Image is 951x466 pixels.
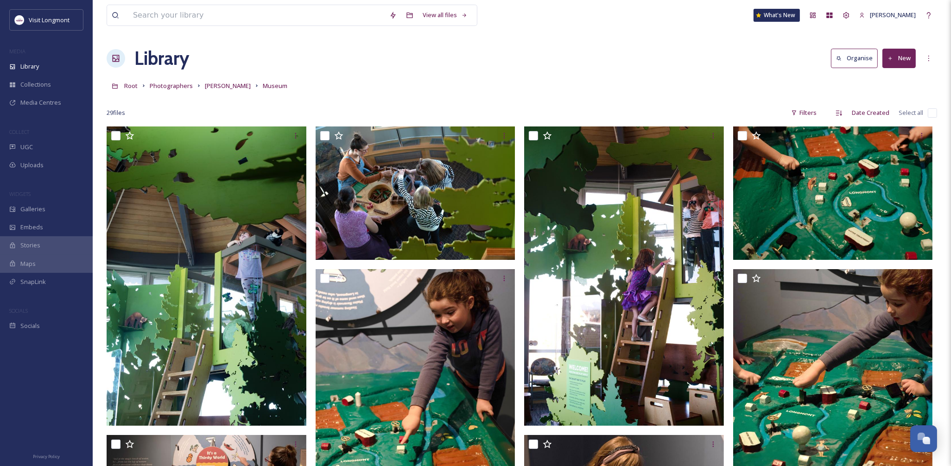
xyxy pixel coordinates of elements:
[20,259,36,268] span: Maps
[9,307,28,314] span: SOCIALS
[855,6,920,24] a: [PERSON_NAME]
[20,80,51,89] span: Collections
[15,15,24,25] img: longmont.jpg
[20,205,45,214] span: Galleries
[20,98,61,107] span: Media Centres
[831,49,878,68] button: Organise
[20,321,40,330] span: Socials
[9,190,31,197] span: WIDGETS
[33,450,60,461] a: Privacy Policy
[263,80,287,91] a: Museum
[107,126,306,425] img: DSC_41116.jpg
[20,161,44,170] span: Uploads
[205,80,251,91] a: [PERSON_NAME]
[150,82,193,90] span: Photographers
[150,80,193,91] a: Photographers
[786,104,821,122] div: Filters
[20,241,40,250] span: Stories
[134,44,189,72] a: Library
[847,104,894,122] div: Date Created
[524,126,724,425] img: DSC_40126.jpg
[29,16,70,24] span: Visit Longmont
[33,453,60,460] span: Privacy Policy
[124,82,138,90] span: Root
[9,128,29,135] span: COLLECT
[899,108,923,117] span: Select all
[107,108,125,117] span: 29 file s
[20,143,33,151] span: UGC
[124,80,138,91] a: Root
[20,223,43,232] span: Embeds
[205,82,251,90] span: [PERSON_NAME]
[20,277,46,286] span: SnapLink
[418,6,472,24] a: View all files
[733,126,933,260] img: DSC_39135.jpg
[870,11,916,19] span: [PERSON_NAME]
[910,425,937,452] button: Open Chat
[9,48,25,55] span: MEDIA
[754,9,800,22] a: What's New
[316,126,515,260] img: DSC_40616.jpg
[831,49,882,68] a: Organise
[20,62,39,71] span: Library
[128,5,385,25] input: Search your library
[882,49,916,68] button: New
[263,82,287,90] span: Museum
